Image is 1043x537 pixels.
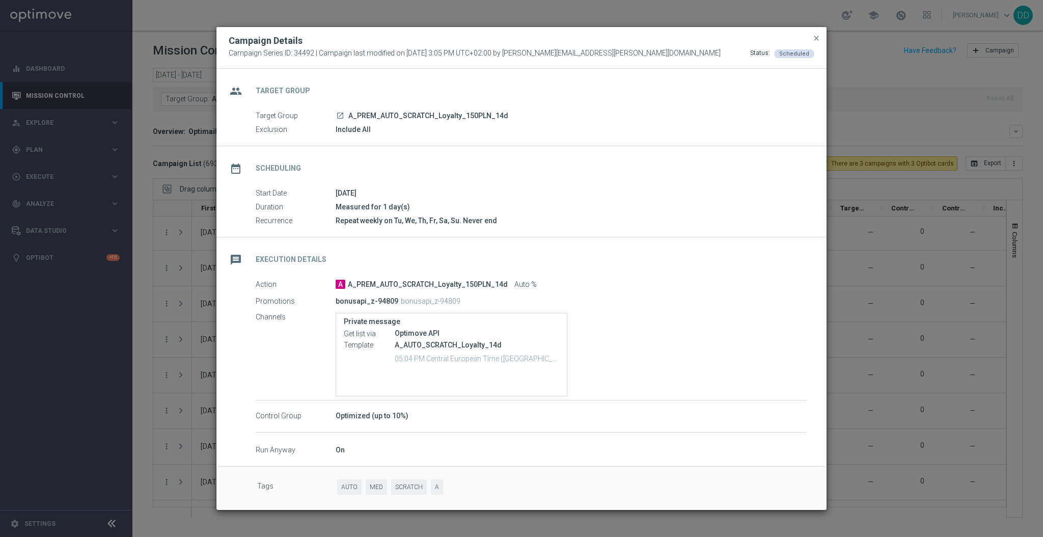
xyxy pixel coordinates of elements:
span: AUTO [337,479,362,495]
label: Target Group [256,112,336,121]
span: A [431,479,443,495]
label: Private message [344,317,559,326]
div: Measured for 1 day(s) [336,202,807,212]
label: Recurrence [256,217,336,226]
i: date_range [227,159,245,178]
span: SCRATCH [391,479,427,495]
label: Duration [256,203,336,212]
h2: Campaign Details [229,35,303,47]
p: bonusapi_z-94809 [336,297,398,306]
h2: Target Group [256,86,310,96]
label: Template [344,340,395,350]
div: Include All [336,124,807,135]
h2: Execution Details [256,255,326,264]
span: A_PREM_AUTO_SCRATCH_Loyalty_150PLN_14d [348,112,508,121]
div: Optimove API [395,328,559,338]
i: message [227,251,245,269]
p: bonusapi_z-94809 [401,297,460,306]
h2: Scheduling [256,164,301,173]
label: Run Anyway [256,446,336,455]
span: Campaign Series ID: 34492 | Campaign last modified on [DATE] 3:05 PM UTC+02:00 by [PERSON_NAME][E... [229,49,721,58]
label: Promotions [256,297,336,306]
div: Repeat weekly on Tu, We, Th, Fr, Sa, Su. Never end [336,216,807,226]
i: launch [336,112,344,120]
label: Get list via [344,329,395,338]
span: Auto % [514,280,537,289]
div: [DATE] [336,188,807,198]
p: 05:04 PM Central European Time ([GEOGRAPHIC_DATA]) (UTC +02:00) [395,353,559,363]
span: Scheduled [779,50,809,57]
div: On [336,445,807,455]
colored-tag: Scheduled [774,49,814,57]
label: Exclusion [256,125,336,135]
i: group [227,82,245,100]
a: launch [336,112,345,121]
label: Control Group [256,412,336,421]
label: Channels [256,313,336,322]
label: Action [256,280,336,289]
label: Start Date [256,189,336,198]
div: Optimized (up to 10%) [336,411,807,421]
span: close [812,34,820,42]
span: A [336,280,345,289]
div: Status: [750,49,770,58]
label: Tags [257,479,337,495]
span: MED [366,479,387,495]
p: A_AUTO_SCRATCH_Loyalty_14d [395,340,559,350]
span: A_PREM_AUTO_SCRATCH_Loyalty_150PLN_14d [348,280,508,289]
